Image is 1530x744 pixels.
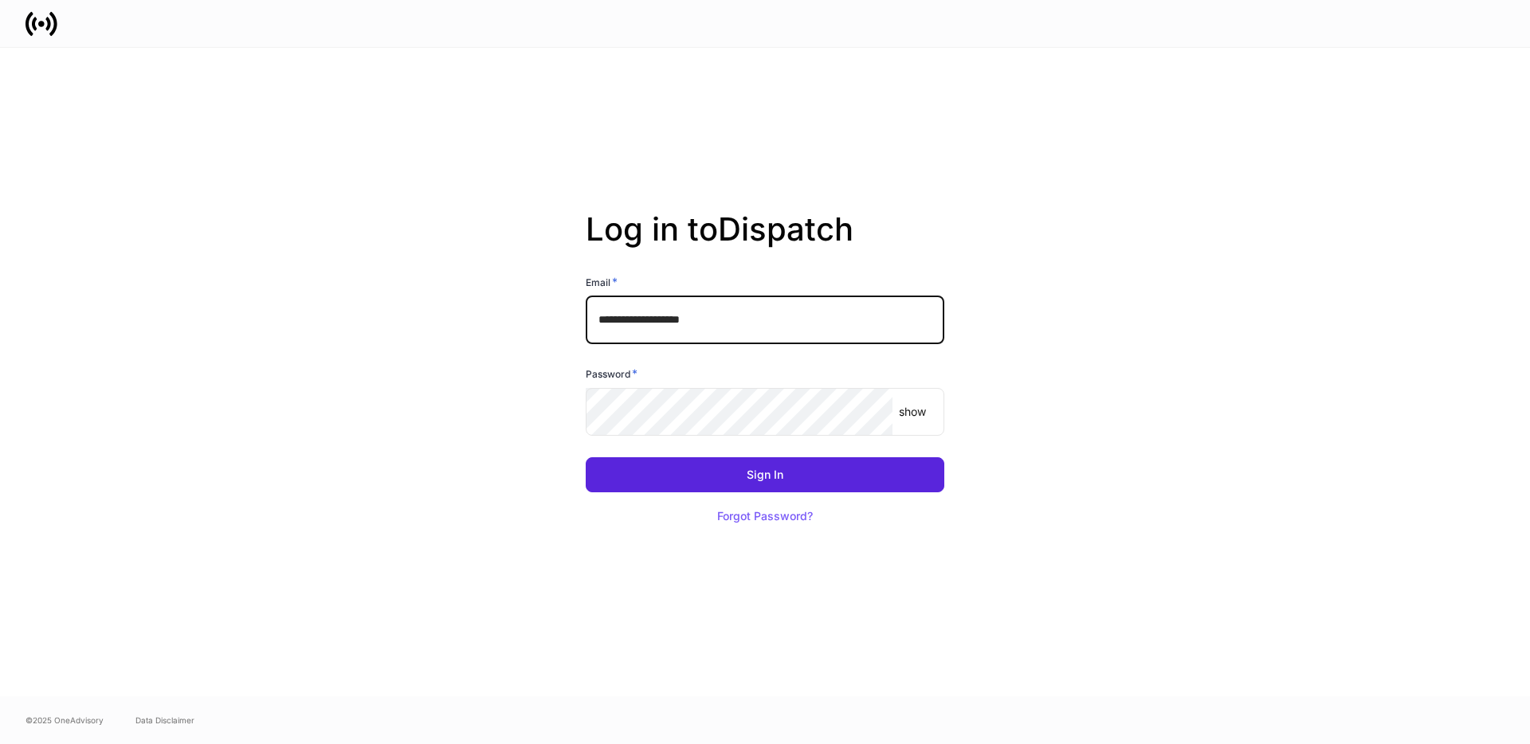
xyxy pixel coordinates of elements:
h6: Email [586,274,618,290]
p: show [899,404,926,420]
button: Sign In [586,457,944,492]
button: Forgot Password? [697,499,833,534]
a: Data Disclaimer [135,714,194,726]
h2: Log in to Dispatch [586,210,944,274]
div: Forgot Password? [717,511,813,522]
h6: Password [586,366,637,382]
span: © 2025 OneAdvisory [25,714,104,726]
div: Sign In [747,469,783,480]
